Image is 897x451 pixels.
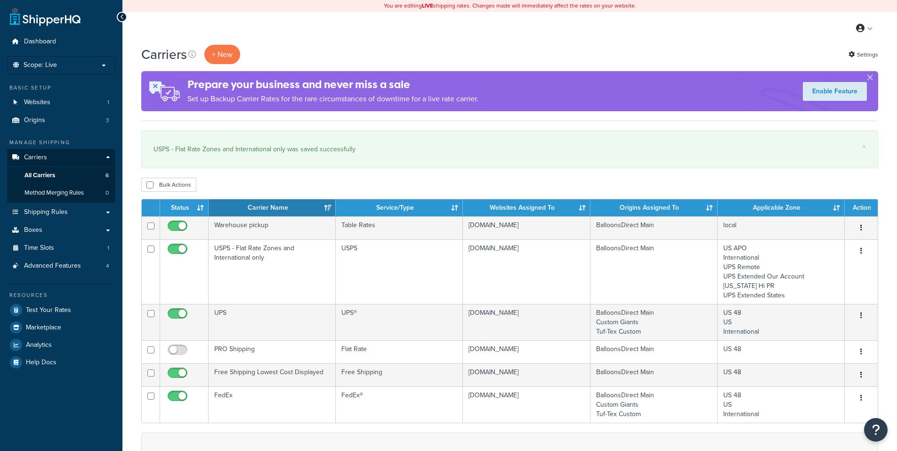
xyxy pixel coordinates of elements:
span: Scope: Live [24,61,57,69]
a: Dashboard [7,33,115,50]
th: Carrier Name: activate to sort column ascending [209,199,336,216]
li: Carriers [7,149,115,203]
td: Free Shipping [336,363,463,386]
img: ad-rules-rateshop-fe6ec290ccb7230408bd80ed9643f0289d75e0ffd9eb532fc0e269fcd187b520.png [141,71,187,111]
span: Shipping Rules [24,208,68,216]
li: All Carriers [7,167,115,184]
td: UPS [209,304,336,340]
th: Service/Type: activate to sort column ascending [336,199,463,216]
span: Method Merging Rules [24,189,84,197]
td: Free Shipping Lowest Cost Displayed [209,363,336,386]
span: Boxes [24,226,42,234]
td: BalloonsDirect Main [590,216,718,239]
a: Carriers [7,149,115,166]
td: Warehouse pickup [209,216,336,239]
a: × [862,143,866,150]
a: Enable Feature [803,82,867,101]
a: Boxes [7,221,115,239]
td: BalloonsDirect Main [590,363,718,386]
p: Set up Backup Carrier Rates for the rare circumstances of downtime for a live rate carrier. [187,92,478,106]
a: Marketplace [7,319,115,336]
td: BalloonsDirect Main [590,239,718,304]
td: US 48 [718,340,845,363]
td: BalloonsDirect Main Custom Giants Tuf-Tex Custom [590,304,718,340]
th: Websites Assigned To: activate to sort column ascending [463,199,590,216]
td: [DOMAIN_NAME] [463,386,590,423]
td: [DOMAIN_NAME] [463,304,590,340]
span: Websites [24,98,50,107]
th: Origins Assigned To: activate to sort column ascending [590,199,718,216]
span: 1 [107,98,109,107]
td: local [718,216,845,239]
td: USPS - Flat Rate Zones and International only [209,239,336,304]
td: PRO Shipping [209,340,336,363]
a: Analytics [7,336,115,353]
span: Marketplace [26,324,61,332]
li: Method Merging Rules [7,184,115,202]
td: FedEx® [336,386,463,423]
div: Resources [7,291,115,299]
span: 6 [105,172,109,180]
td: US APO International UPS Remote UPS Extended Our Account [US_STATE] Hi PR UPS Extended States [718,239,845,304]
span: 3 [106,116,109,124]
a: ShipperHQ Home [10,7,81,26]
span: Origins [24,116,45,124]
td: USPS [336,239,463,304]
td: FedEx [209,386,336,423]
li: Origins [7,112,115,129]
a: Origins 3 [7,112,115,129]
span: Help Docs [26,359,57,367]
td: [DOMAIN_NAME] [463,216,590,239]
b: LIVE [422,1,433,10]
span: 0 [105,189,109,197]
li: Time Slots [7,239,115,257]
li: Advanced Features [7,257,115,275]
td: BalloonsDirect Main Custom Giants Tuf-Tex Custom [590,386,718,423]
li: Websites [7,94,115,111]
span: Time Slots [24,244,54,252]
td: [DOMAIN_NAME] [463,239,590,304]
a: Help Docs [7,354,115,371]
a: Method Merging Rules 0 [7,184,115,202]
h1: Carriers [141,45,187,64]
div: Manage Shipping [7,139,115,147]
h4: Prepare your business and never miss a sale [187,77,478,92]
a: Time Slots 1 [7,239,115,257]
span: Analytics [26,341,52,349]
td: US 48 US International [718,304,845,340]
td: Flat Rate [336,340,463,363]
span: 1 [107,244,109,252]
div: USPS - Flat Rate Zones and International only was saved successfully [154,143,866,156]
td: [DOMAIN_NAME] [463,363,590,386]
a: Advanced Features 4 [7,257,115,275]
span: Carriers [24,154,47,162]
a: Test Your Rates [7,302,115,319]
button: + New [204,45,240,64]
span: Test Your Rates [26,306,71,314]
a: Shipping Rules [7,204,115,221]
th: Applicable Zone: activate to sort column ascending [718,199,845,216]
th: Status: activate to sort column ascending [160,199,209,216]
td: UPS® [336,304,463,340]
a: All Carriers 6 [7,167,115,184]
th: Action [845,199,878,216]
button: Bulk Actions [141,178,196,192]
a: Websites 1 [7,94,115,111]
div: Basic Setup [7,84,115,92]
td: [DOMAIN_NAME] [463,340,590,363]
button: Open Resource Center [864,418,888,442]
span: Advanced Features [24,262,81,270]
td: US 48 US International [718,386,845,423]
span: Dashboard [24,38,56,46]
td: US 48 [718,363,845,386]
span: All Carriers [24,172,55,180]
a: Settings [849,48,878,61]
td: BalloonsDirect Main [590,340,718,363]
